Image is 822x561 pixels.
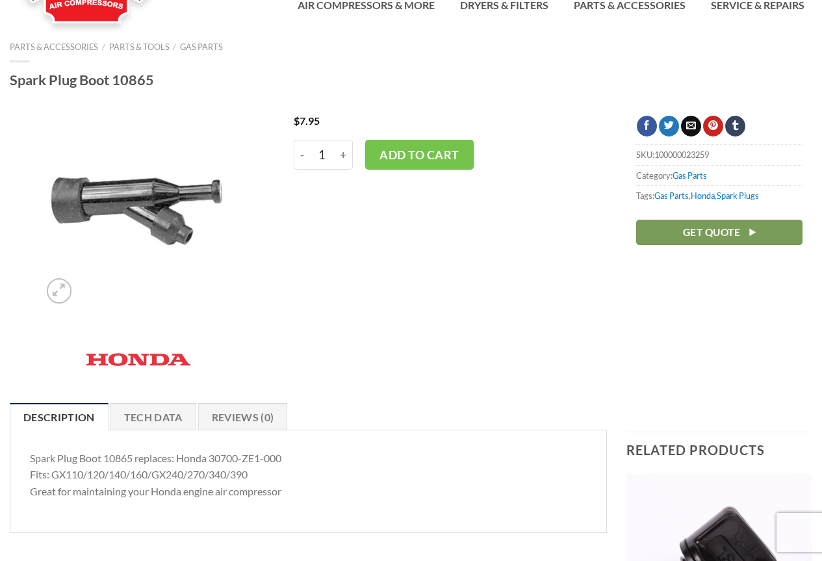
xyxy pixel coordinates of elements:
[310,140,334,170] input: Product quantity
[659,116,679,137] a: Share on Twitter
[626,432,812,467] h3: Related products
[198,403,288,430] a: Reviews (0)
[102,42,105,52] span: /
[10,403,109,430] a: Description
[294,140,310,170] input: -
[673,170,707,181] a: Gas Parts
[334,140,353,170] input: +
[725,116,745,137] a: Share on Tumblr
[654,190,689,201] a: Gas Parts
[654,150,709,160] span: 100000023259
[294,114,300,127] span: $
[636,220,803,245] a: Get Quote
[691,190,715,201] a: Honda
[636,185,803,205] span: Tags: , ,
[109,42,170,52] a: Parts & Tools
[10,71,812,89] h1: Spark Plug Boot 10865
[681,116,701,137] a: Email to a Friend
[637,116,657,137] a: Share on Facebook
[78,346,196,374] img: Honda
[30,450,587,500] p: Spark Plug Boot 10865 replaces: Honda 30700-ZE1-000 Fits: GX110/120/140/160/GX240/270/340/390 Gre...
[703,116,723,137] a: Pin on Pinterest
[683,224,740,241] span: Get Quote
[10,42,98,52] a: Parts & Accessories
[173,42,176,52] span: /
[180,42,223,52] a: Gas Parts
[365,140,474,170] button: Add to cart
[636,144,803,164] span: SKU:
[110,403,196,430] a: Tech Data
[717,190,759,201] a: Spark Plugs
[294,114,320,127] bdi: 7.95
[636,165,803,185] span: Category:
[40,116,234,309] img: Spark Plug Boot 10865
